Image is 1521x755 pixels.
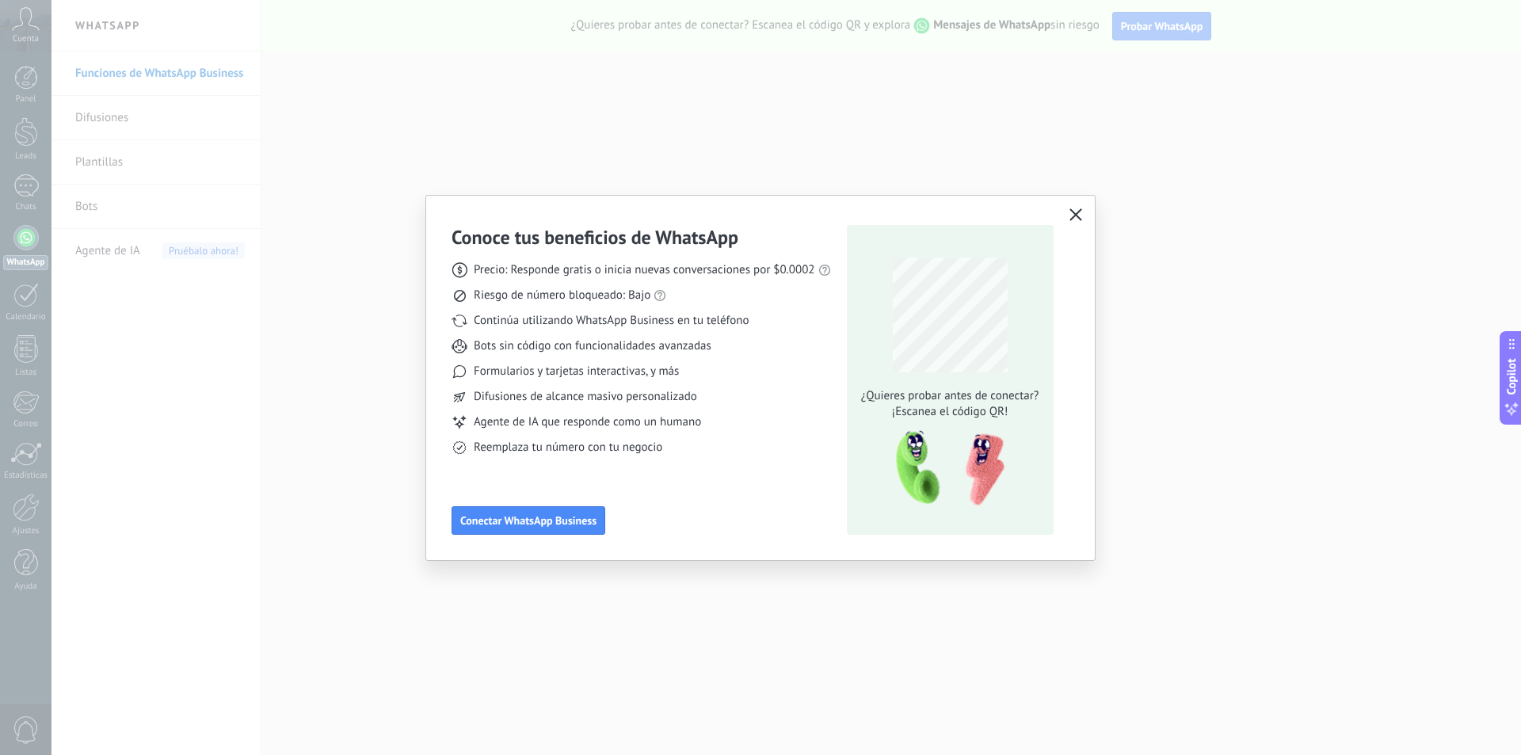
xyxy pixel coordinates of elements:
span: ¡Escanea el código QR! [856,404,1043,420]
span: Conectar WhatsApp Business [460,515,597,526]
span: Bots sin código con funcionalidades avanzadas [474,338,711,354]
span: Difusiones de alcance masivo personalizado [474,389,697,405]
img: qr-pic-1x.png [882,426,1008,511]
span: Reemplaza tu número con tu negocio [474,440,662,456]
span: Precio: Responde gratis o inicia nuevas conversaciones por $0.0002 [474,262,815,278]
span: ¿Quieres probar antes de conectar? [856,388,1043,404]
button: Conectar WhatsApp Business [452,506,605,535]
span: Copilot [1504,358,1519,395]
span: Agente de IA que responde como un humano [474,414,701,430]
span: Continúa utilizando WhatsApp Business en tu teléfono [474,313,749,329]
span: Formularios y tarjetas interactivas, y más [474,364,679,379]
span: Riesgo de número bloqueado: Bajo [474,288,650,303]
h3: Conoce tus beneficios de WhatsApp [452,225,738,250]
